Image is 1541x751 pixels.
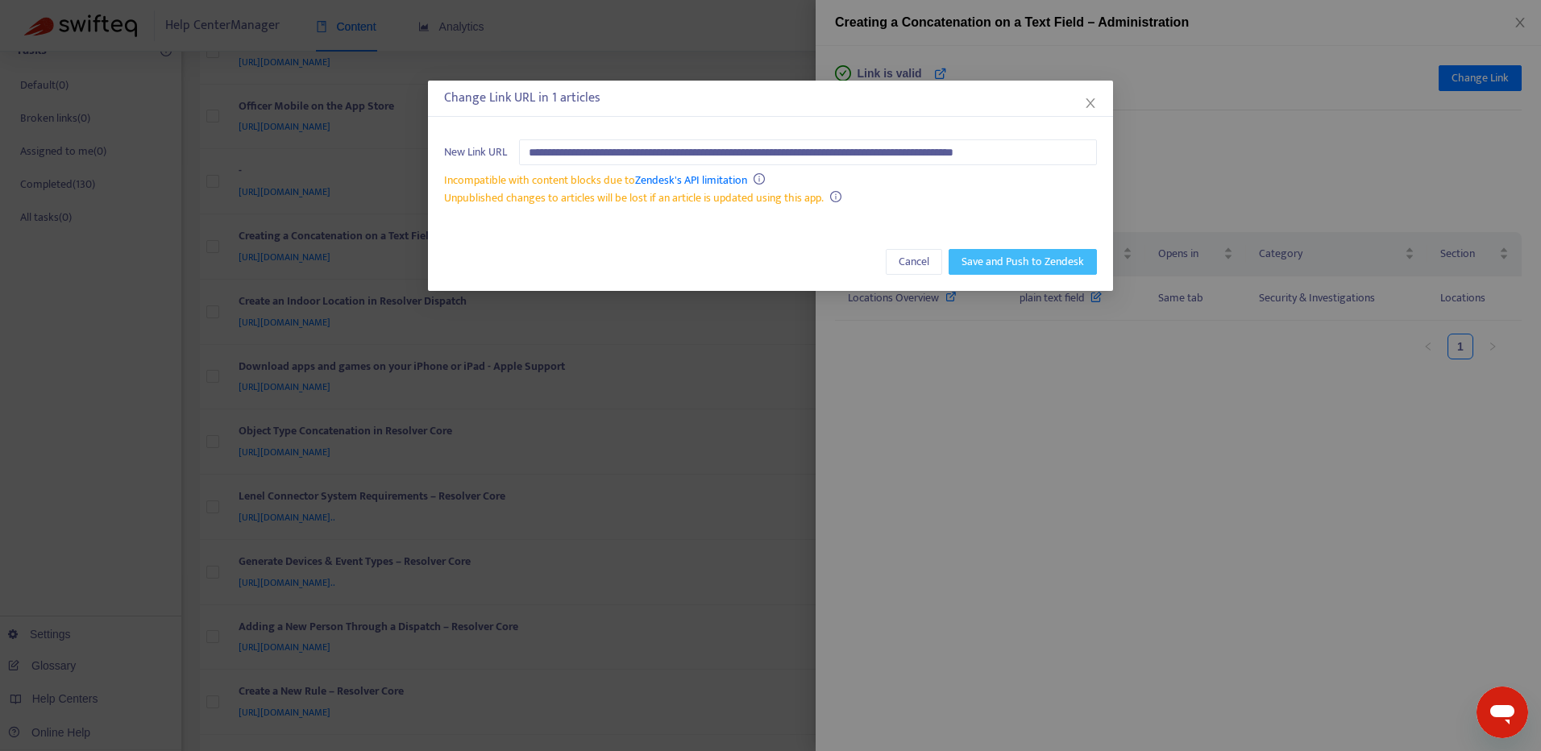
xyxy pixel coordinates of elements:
[962,253,1084,271] span: Save and Push to Zendesk
[886,249,942,275] button: Cancel
[444,143,507,161] span: New Link URL
[444,189,824,207] span: Unpublished changes to articles will be lost if an article is updated using this app.
[1082,94,1099,112] button: Close
[899,253,929,271] span: Cancel
[444,89,1097,108] div: Change Link URL in 1 articles
[444,171,747,189] span: Incompatible with content blocks due to
[635,171,747,189] a: Zendesk's API limitation
[830,191,841,202] span: info-circle
[754,173,765,185] span: info-circle
[1084,97,1097,110] span: close
[949,249,1097,275] button: Save and Push to Zendesk
[1477,687,1528,738] iframe: Button to launch messaging window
